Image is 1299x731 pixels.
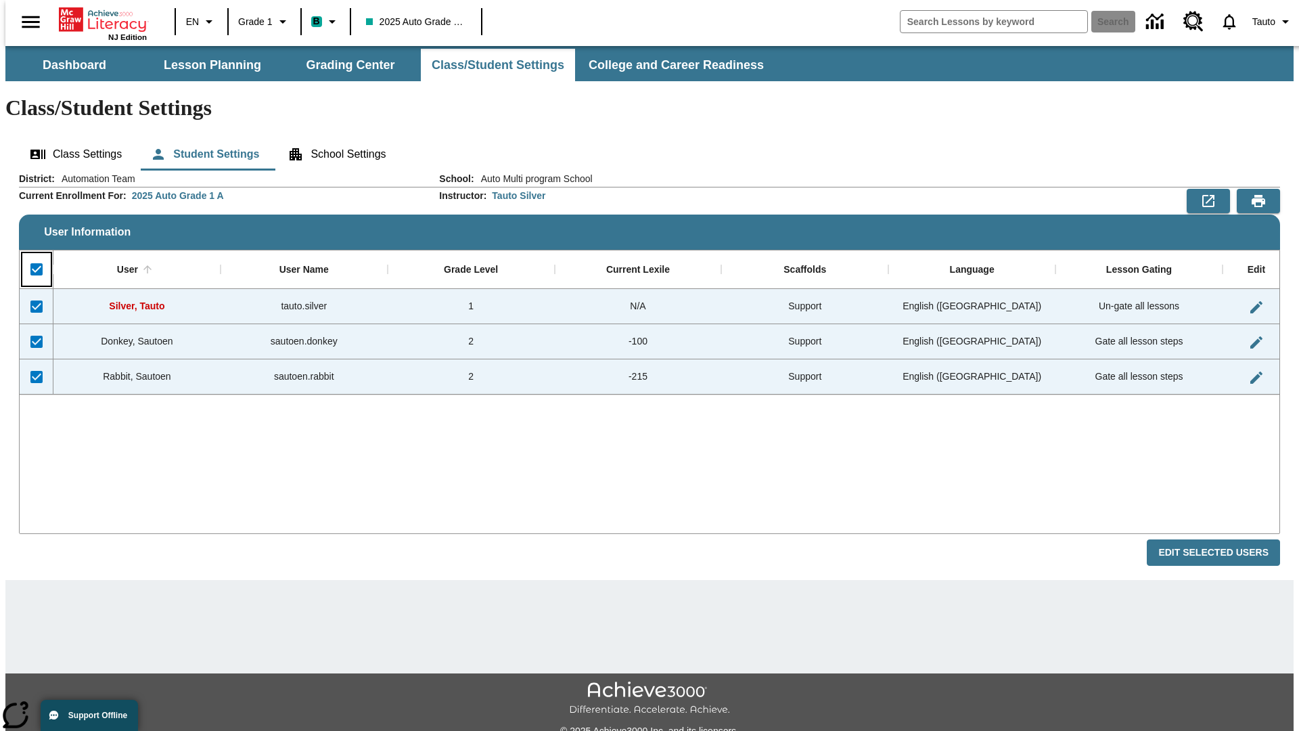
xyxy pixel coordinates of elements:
[277,138,396,171] button: School Settings
[555,289,722,324] div: N/A
[233,9,296,34] button: Grade: Grade 1, Select a grade
[474,172,593,185] span: Auto Multi program School
[388,359,555,395] div: 2
[68,711,127,720] span: Support Offline
[1138,3,1175,41] a: Data Center
[55,172,135,185] span: Automation Team
[180,9,223,34] button: Language: EN, Select a language
[109,301,164,311] span: Silver, Tauto
[221,289,388,324] div: tauto.silver
[1055,324,1223,359] div: Gate all lesson steps
[555,359,722,395] div: -215
[578,49,775,81] button: College and Career Readiness
[555,324,722,359] div: -100
[221,324,388,359] div: sautoen.donkey
[388,324,555,359] div: 2
[439,173,474,185] h2: School :
[721,359,888,395] div: Support
[721,324,888,359] div: Support
[19,138,133,171] button: Class Settings
[19,138,1280,171] div: Class/Student Settings
[221,359,388,395] div: sautoen.rabbit
[5,49,776,81] div: SubNavbar
[145,49,280,81] button: Lesson Planning
[101,336,173,347] span: Donkey, Sautoen
[606,264,670,276] div: Current Lexile
[901,11,1087,32] input: search field
[186,15,199,29] span: EN
[1243,329,1270,356] button: Edit User
[1252,15,1275,29] span: Tauto
[439,190,486,202] h2: Instructor :
[306,9,346,34] button: Boost Class color is teal. Change class color
[888,359,1055,395] div: English (US)
[1055,359,1223,395] div: Gate all lesson steps
[444,264,498,276] div: Grade Level
[44,226,131,238] span: User Information
[5,46,1294,81] div: SubNavbar
[313,13,320,30] span: B
[1106,264,1172,276] div: Lesson Gating
[279,264,329,276] div: User Name
[388,289,555,324] div: 1
[11,2,51,42] button: Open side menu
[19,190,127,202] h2: Current Enrollment For :
[366,15,466,29] span: 2025 Auto Grade 1 A
[888,289,1055,324] div: English (US)
[139,138,270,171] button: Student Settings
[7,49,142,81] button: Dashboard
[108,33,147,41] span: NJ Edition
[492,189,545,202] div: Tauto Silver
[59,6,147,33] a: Home
[59,5,147,41] div: Home
[783,264,826,276] div: Scaffolds
[1187,189,1230,213] button: Export to CSV
[41,700,138,731] button: Support Offline
[1147,539,1280,566] button: Edit Selected Users
[569,682,730,716] img: Achieve3000 Differentiate Accelerate Achieve
[283,49,418,81] button: Grading Center
[1212,4,1247,39] a: Notifications
[950,264,995,276] div: Language
[721,289,888,324] div: Support
[132,189,224,202] div: 2025 Auto Grade 1 A
[1248,264,1265,276] div: Edit
[1243,294,1270,321] button: Edit User
[103,371,170,382] span: Rabbit, Sautoen
[1247,9,1299,34] button: Profile/Settings
[421,49,575,81] button: Class/Student Settings
[1055,289,1223,324] div: Un-gate all lessons
[19,172,1280,567] div: User Information
[117,264,138,276] div: User
[19,173,55,185] h2: District :
[1237,189,1280,213] button: Print Preview
[1243,364,1270,391] button: Edit User
[888,324,1055,359] div: English (US)
[1175,3,1212,40] a: Resource Center, Will open in new tab
[5,95,1294,120] h1: Class/Student Settings
[238,15,273,29] span: Grade 1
